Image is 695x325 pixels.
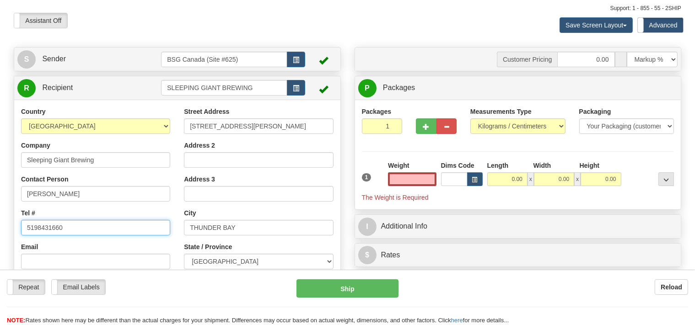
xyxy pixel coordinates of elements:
[470,107,532,116] label: Measurements Type
[528,172,534,186] span: x
[358,218,377,236] span: I
[184,118,333,134] input: Enter a location
[358,79,678,97] a: P Packages
[184,107,229,116] label: Street Address
[661,283,682,291] b: Reload
[21,175,68,184] label: Contact Person
[161,80,287,96] input: Recipient Id
[184,242,232,251] label: State / Province
[560,17,633,33] button: Save Screen Layout
[362,107,392,116] label: Packages
[7,317,25,324] span: NOTE:
[14,13,67,28] label: Assistant Off
[21,107,46,116] label: Country
[362,173,372,181] span: 1
[7,280,45,294] label: Repeat
[184,141,215,150] label: Address 2
[358,246,678,265] a: $Rates
[52,280,105,294] label: Email Labels
[388,161,409,170] label: Weight
[574,172,581,186] span: x
[17,79,36,97] span: R
[17,50,36,69] span: S
[383,84,415,91] span: Packages
[638,18,683,32] label: Advanced
[21,242,38,251] label: Email
[487,161,509,170] label: Length
[358,246,377,264] span: $
[533,161,551,170] label: Width
[21,141,50,150] label: Company
[14,5,681,12] div: Support: 1 - 855 - 55 - 2SHIP
[42,84,73,91] span: Recipient
[579,107,611,116] label: Packaging
[161,52,287,67] input: Sender Id
[580,161,600,170] label: Height
[296,279,399,298] button: Ship
[441,161,474,170] label: Dims Code
[358,217,678,236] a: IAdditional Info
[655,279,688,295] button: Reload
[42,55,66,63] span: Sender
[362,194,429,201] span: The Weight is Required
[17,50,161,69] a: S Sender
[358,79,377,97] span: P
[17,79,145,97] a: R Recipient
[658,172,674,186] div: ...
[184,175,215,184] label: Address 3
[21,208,35,218] label: Tel #
[497,52,557,67] span: Customer Pricing
[184,208,196,218] label: City
[451,317,463,324] a: here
